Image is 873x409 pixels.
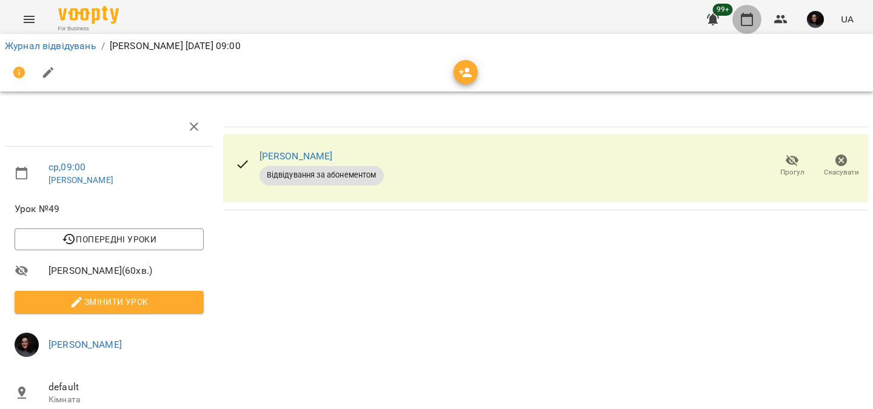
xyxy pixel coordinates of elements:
[841,13,854,25] span: UA
[824,167,859,178] span: Скасувати
[15,5,44,34] button: Menu
[713,4,733,16] span: 99+
[58,6,119,24] img: Voopty Logo
[836,8,858,30] button: UA
[48,339,122,350] a: [PERSON_NAME]
[24,232,194,247] span: Попередні уроки
[259,170,384,181] span: Відвідування за абонементом
[807,11,824,28] img: 3b3145ad26fe4813cc7227c6ce1adc1c.jpg
[15,333,39,357] img: 3b3145ad26fe4813cc7227c6ce1adc1c.jpg
[101,39,105,53] li: /
[780,167,804,178] span: Прогул
[48,264,204,278] span: [PERSON_NAME] ( 60 хв. )
[48,380,204,394] span: default
[15,202,204,216] span: Урок №49
[48,394,204,406] p: Кімната
[5,40,96,52] a: Журнал відвідувань
[110,39,241,53] p: [PERSON_NAME] [DATE] 09:00
[5,39,868,53] nav: breadcrumb
[817,149,866,183] button: Скасувати
[48,161,85,173] a: ср , 09:00
[15,228,204,250] button: Попередні уроки
[768,149,817,183] button: Прогул
[48,175,113,185] a: [PERSON_NAME]
[259,150,333,162] a: [PERSON_NAME]
[15,291,204,313] button: Змінити урок
[24,294,194,309] span: Змінити урок
[58,25,119,33] span: For Business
